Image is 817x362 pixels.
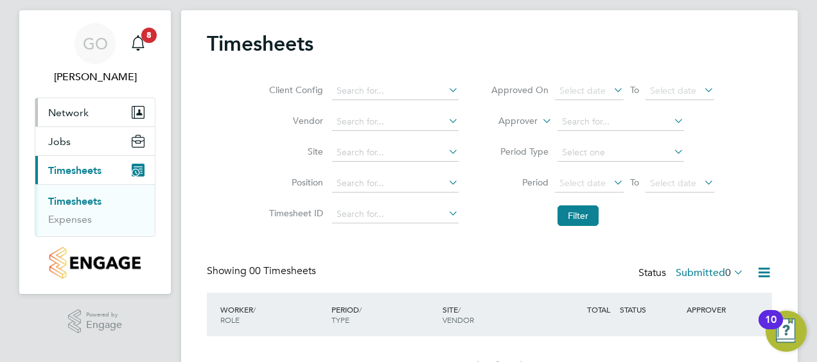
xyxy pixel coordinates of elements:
[68,309,123,334] a: Powered byEngage
[331,315,349,325] span: TYPE
[439,298,550,331] div: SITE
[491,177,549,188] label: Period
[558,144,684,162] input: Select one
[48,213,92,225] a: Expenses
[207,264,319,278] div: Showing
[48,195,101,207] a: Timesheets
[491,84,549,96] label: Approved On
[638,264,746,282] div: Status
[458,304,461,315] span: /
[359,304,362,315] span: /
[35,184,155,236] div: Timesheets
[207,31,313,56] h2: Timesheets
[35,98,155,126] button: Network
[617,298,683,321] div: STATUS
[35,247,155,279] a: Go to home page
[217,298,328,331] div: WORKER
[35,69,155,85] span: Gemma Owen
[48,135,71,148] span: Jobs
[265,146,323,157] label: Site
[443,315,474,325] span: VENDOR
[86,309,122,320] span: Powered by
[220,315,240,325] span: ROLE
[332,205,459,223] input: Search for...
[48,164,101,177] span: Timesheets
[253,304,256,315] span: /
[35,23,155,85] a: GO[PERSON_NAME]
[265,84,323,96] label: Client Config
[559,177,606,189] span: Select date
[49,247,140,279] img: countryside-properties-logo-retina.png
[125,23,151,64] a: 8
[141,28,157,43] span: 8
[265,207,323,219] label: Timesheet ID
[676,266,744,279] label: Submitted
[491,146,549,157] label: Period Type
[766,311,807,352] button: Open Resource Center, 10 new notifications
[683,298,750,321] div: APPROVER
[626,82,643,98] span: To
[480,115,538,128] label: Approver
[558,205,599,226] button: Filter
[558,113,684,131] input: Search for...
[48,107,89,119] span: Network
[332,175,459,193] input: Search for...
[559,85,606,96] span: Select date
[249,264,316,277] span: 00 Timesheets
[35,127,155,155] button: Jobs
[650,177,696,189] span: Select date
[587,304,610,315] span: TOTAL
[19,10,171,294] nav: Main navigation
[725,266,731,279] span: 0
[332,113,459,131] input: Search for...
[35,156,155,184] button: Timesheets
[765,320,777,336] div: 10
[626,174,643,191] span: To
[332,144,459,162] input: Search for...
[265,177,323,188] label: Position
[86,320,122,331] span: Engage
[328,298,439,331] div: PERIOD
[265,115,323,126] label: Vendor
[650,85,696,96] span: Select date
[332,82,459,100] input: Search for...
[83,35,108,52] span: GO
